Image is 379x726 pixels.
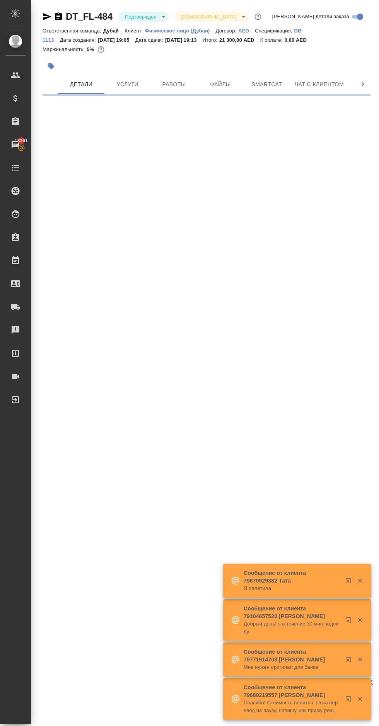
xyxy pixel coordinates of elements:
[253,12,263,22] button: Доп статусы указывают на важность/срочность заказа
[341,652,359,670] button: Открыть в новой вкладке
[145,27,216,34] a: Физическое лицо (Дубаи)
[43,12,52,21] button: Скопировать ссылку для ЯМессенджера
[352,577,368,584] button: Закрыть
[341,691,359,710] button: Открыть в новой вкладке
[109,80,146,89] span: Услуги
[272,13,349,20] span: [PERSON_NAME] детали заказа
[174,12,248,22] div: Подтвержден
[178,14,239,20] button: [DEMOGRAPHIC_DATA]
[244,569,340,585] p: Сообщение от клиента 79670929382 Тата
[125,28,145,34] p: Клиент:
[284,37,312,43] p: 0,00 AED
[54,12,63,21] button: Скопировать ссылку
[119,12,168,22] div: Подтвержден
[2,135,29,154] a: 13361
[43,28,103,34] p: Ответственная команда:
[216,28,239,34] p: Договор:
[260,37,285,43] p: К оплате:
[98,37,135,43] p: [DATE] 19:05
[244,648,340,663] p: Сообщение от клиента 79771914703 [PERSON_NAME]
[60,37,97,43] p: Дата создания:
[255,28,294,34] p: Спецификация:
[244,683,340,699] p: Сообщение от клиента 79680219557 [PERSON_NAME]
[238,27,255,34] a: AED
[103,28,125,34] p: Дубай
[219,37,260,43] p: 21 300,00 AED
[341,573,359,591] button: Открыть в новой вкладке
[66,11,113,22] a: DT_FL-484
[352,617,368,624] button: Закрыть
[123,14,159,20] button: Подтвержден
[244,620,340,636] p: Добрый день! я в течение 30 мин подойду.
[244,699,340,714] p: Спасибо! Стоимость понятна. Пока перевод на паузу, напишу, как приму решение начинать переводить.
[352,695,368,702] button: Закрыть
[238,28,255,34] p: AED
[10,137,32,145] span: 13361
[155,80,193,89] span: Работы
[203,37,219,43] p: Итого:
[165,37,203,43] p: [DATE] 19:13
[248,80,285,89] span: Smartcat
[43,46,87,52] p: Маржинальность:
[244,605,340,620] p: Сообщение от клиента 79104657520 [PERSON_NAME]
[135,37,165,43] p: Дата сдачи:
[202,80,239,89] span: Файлы
[295,80,344,89] span: Чат с клиентом
[63,80,100,89] span: Детали
[244,663,340,671] p: Мне нужен оригинал для банка
[352,656,368,663] button: Закрыть
[96,44,106,55] button: 20122.28 AED;
[43,58,60,75] button: Добавить тэг
[341,612,359,631] button: Открыть в новой вкладке
[244,585,340,592] p: Я оплатила
[145,28,216,34] p: Физическое лицо (Дубаи)
[87,46,96,52] p: 5%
